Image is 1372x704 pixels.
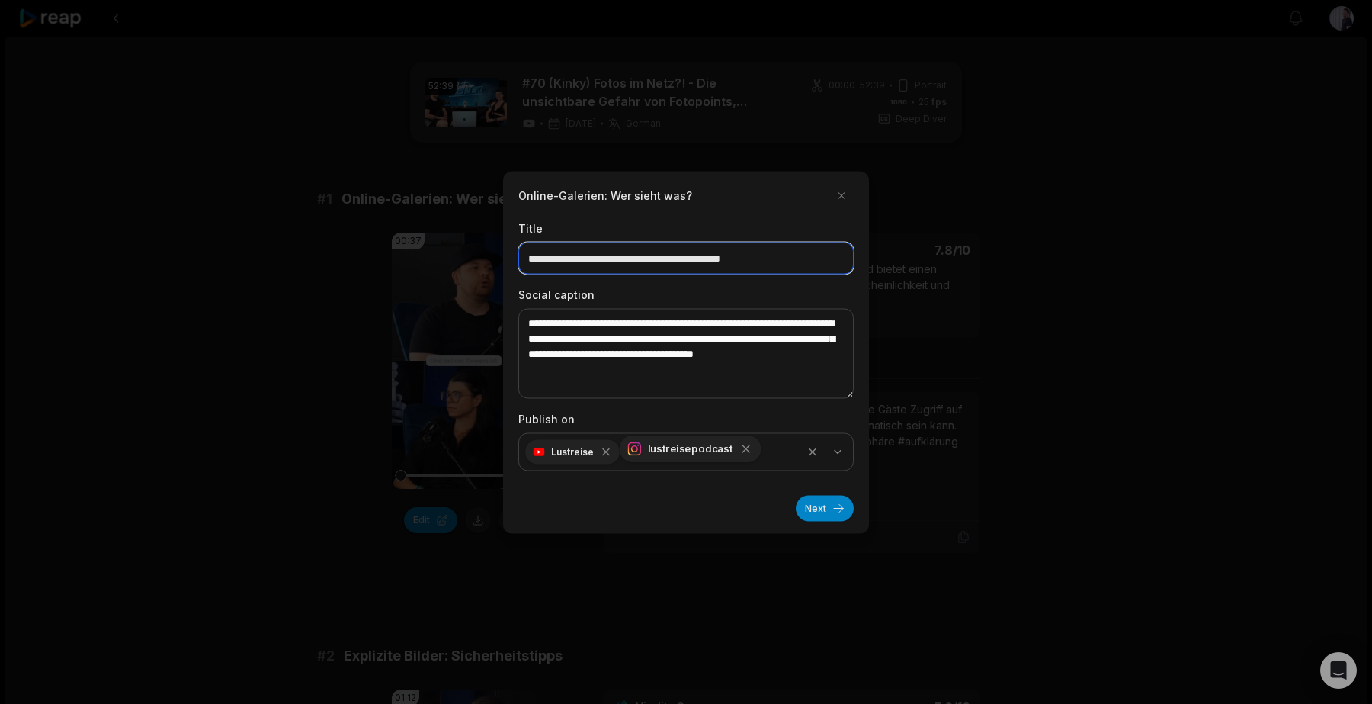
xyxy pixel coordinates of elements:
div: lustreisepodcast [620,435,761,461]
button: Lustreiselustreisepodcast [518,432,854,471]
label: Social caption [518,286,854,302]
label: Title [518,220,854,236]
label: Publish on [518,410,854,426]
h2: Online-Galerien: Wer sieht was? [518,188,692,204]
button: Next [796,495,854,521]
div: Lustreise [525,439,620,464]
